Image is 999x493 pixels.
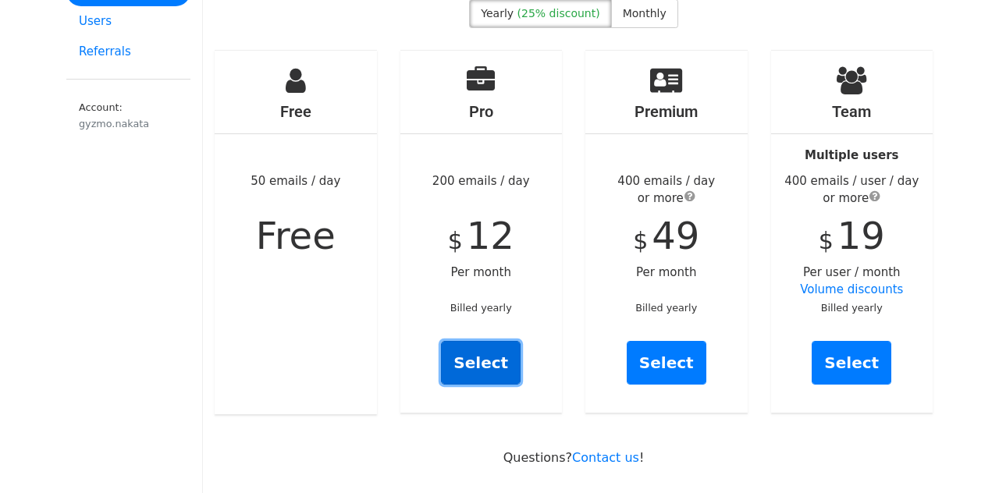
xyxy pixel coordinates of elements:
[805,148,898,162] strong: Multiple users
[215,449,933,466] p: Questions? !
[441,341,521,385] a: Select
[450,302,512,314] small: Billed yearly
[215,51,377,414] div: 50 emails / day
[652,214,699,257] span: 49
[256,214,336,257] span: Free
[812,341,891,385] a: Select
[771,51,933,413] div: Per user / month
[79,116,178,131] div: gyzmo.nakata
[400,102,563,121] h4: Pro
[448,227,463,254] span: $
[821,302,883,314] small: Billed yearly
[921,418,999,493] div: チャットウィジェット
[623,7,667,20] span: Monthly
[800,282,903,296] a: Volume discounts
[585,172,748,207] div: 400 emails / day or more
[215,102,377,121] h4: Free
[635,302,697,314] small: Billed yearly
[66,37,190,67] a: Referrals
[585,51,748,413] div: Per month
[572,450,639,465] a: Contact us
[481,7,514,20] span: Yearly
[921,418,999,493] iframe: Chat Widget
[627,341,706,385] a: Select
[837,214,885,257] span: 19
[819,227,834,254] span: $
[467,214,514,257] span: 12
[771,172,933,207] div: 400 emails / user / day or more
[79,101,178,131] small: Account:
[633,227,648,254] span: $
[517,7,600,20] span: (25% discount)
[66,6,190,37] a: Users
[585,102,748,121] h4: Premium
[400,51,563,413] div: 200 emails / day Per month
[771,102,933,121] h4: Team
